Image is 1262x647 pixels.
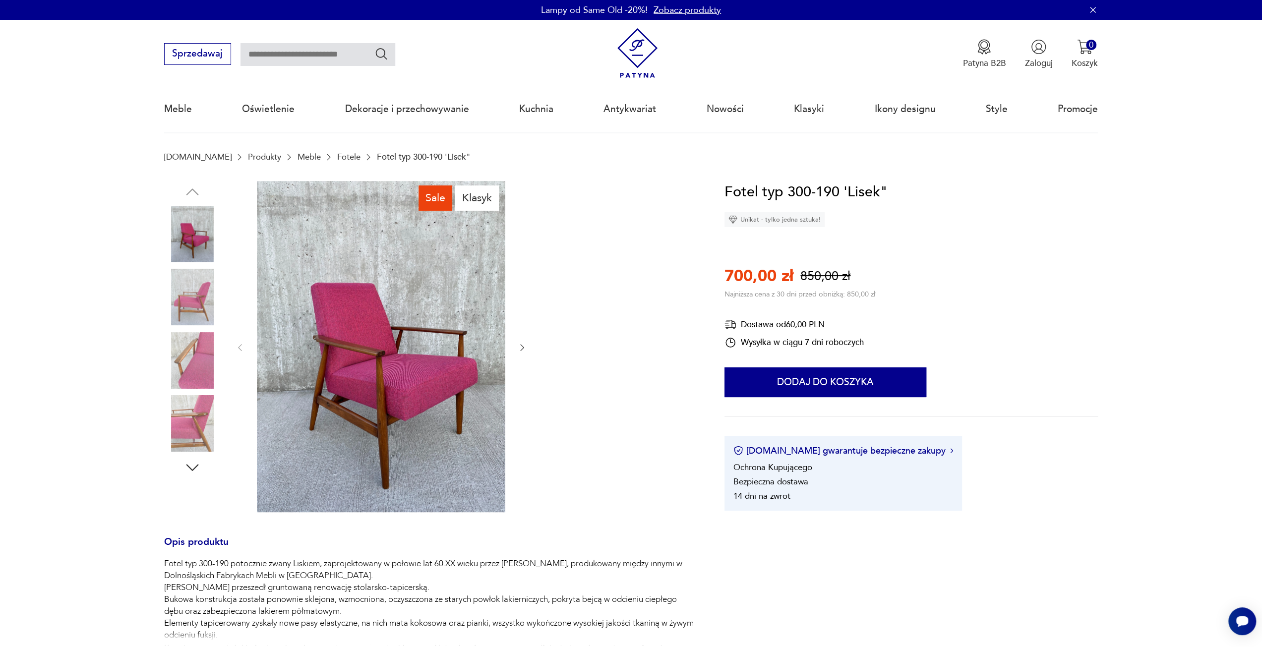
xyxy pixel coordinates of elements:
[164,269,221,325] img: Zdjęcie produktu Fotel typ 300-190 'Lisek"
[164,395,221,452] img: Zdjęcie produktu Fotel typ 300-190 'Lisek"
[962,39,1006,69] button: Patyna B2B
[724,265,793,287] p: 700,00 zł
[1072,58,1098,69] p: Koszyk
[962,58,1006,69] p: Patyna B2B
[733,490,790,502] li: 14 dni na zwrot
[1072,39,1098,69] button: 0Koszyk
[1025,58,1053,69] p: Zaloguj
[724,318,736,331] img: Ikona dostawy
[724,181,888,204] h1: Fotel typ 300-190 'Lisek"
[164,86,192,132] a: Meble
[1077,39,1092,55] img: Ikona koszyka
[374,47,389,61] button: Szukaj
[724,337,864,349] div: Wysyłka w ciągu 7 dni roboczych
[874,86,935,132] a: Ikony designu
[724,367,926,397] button: Dodaj do koszyka
[800,268,850,285] p: 850,00 zł
[707,86,744,132] a: Nowości
[1086,40,1096,50] div: 0
[164,206,221,262] img: Zdjęcie produktu Fotel typ 300-190 'Lisek"
[733,462,812,473] li: Ochrona Kupującego
[298,152,321,162] a: Meble
[976,39,992,55] img: Ikona medalu
[733,445,953,457] button: [DOMAIN_NAME] gwarantuje bezpieczne zakupy
[164,51,231,59] a: Sprzedawaj
[164,43,231,65] button: Sprzedawaj
[962,39,1006,69] a: Ikona medaluPatyna B2B
[950,448,953,453] img: Ikona strzałki w prawo
[1228,607,1256,635] iframe: Smartsupp widget button
[603,86,656,132] a: Antykwariat
[794,86,824,132] a: Klasyki
[248,152,281,162] a: Produkty
[455,185,499,210] div: Klasyk
[337,152,361,162] a: Fotele
[242,86,295,132] a: Oświetlenie
[377,152,471,162] p: Fotel typ 300-190 'Lisek"
[541,4,648,16] p: Lampy od Same Old -20%!
[724,318,864,331] div: Dostawa od 60,00 PLN
[728,215,737,224] img: Ikona diamentu
[164,152,232,162] a: [DOMAIN_NAME]
[257,181,505,512] img: Zdjęcie produktu Fotel typ 300-190 'Lisek"
[519,86,553,132] a: Kuchnia
[164,538,696,558] h3: Opis produktu
[986,86,1008,132] a: Style
[1025,39,1053,69] button: Zaloguj
[345,86,469,132] a: Dekoracje i przechowywanie
[612,28,662,78] img: Patyna - sklep z meblami i dekoracjami vintage
[654,4,721,16] a: Zobacz produkty
[1031,39,1046,55] img: Ikonka użytkownika
[733,446,743,456] img: Ikona certyfikatu
[724,212,825,227] div: Unikat - tylko jedna sztuka!
[419,185,453,210] div: Sale
[1058,86,1098,132] a: Promocje
[724,290,875,299] p: Najniższa cena z 30 dni przed obniżką: 850,00 zł
[164,332,221,389] img: Zdjęcie produktu Fotel typ 300-190 'Lisek"
[733,476,808,487] li: Bezpieczna dostawa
